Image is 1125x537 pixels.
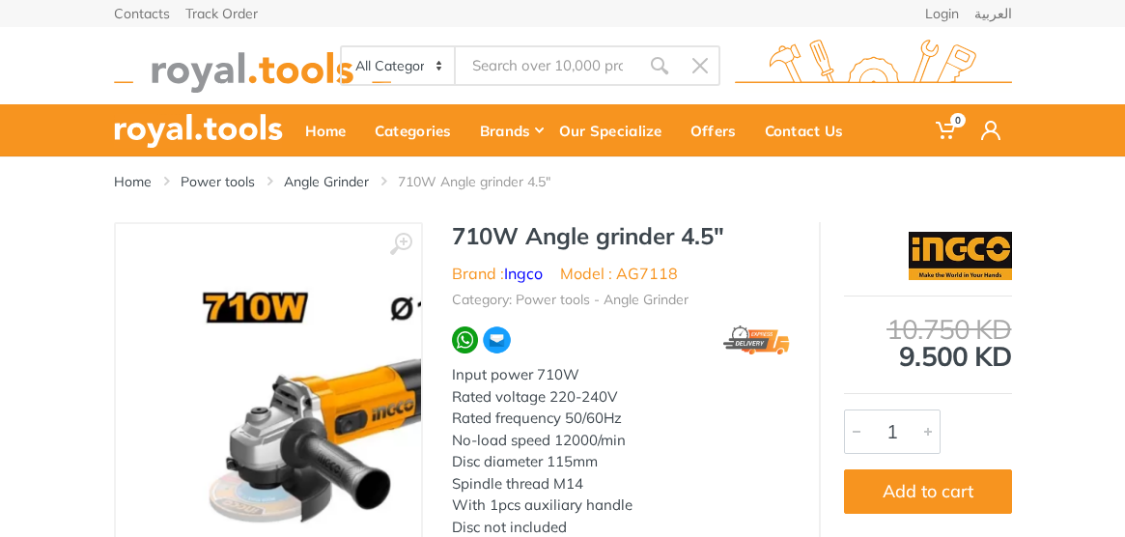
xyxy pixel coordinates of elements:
[452,290,689,310] li: Category: Power tools - Angle Grinder
[471,110,550,151] div: Brands
[909,232,1012,280] img: Ingco
[550,104,682,156] a: Our Specialize
[974,7,1012,20] a: العربية
[114,40,391,93] img: royal.tools Logo
[682,110,756,151] div: Offers
[398,172,579,191] li: 710W Angle grinder 4.5"
[456,45,639,86] input: Site search
[504,264,543,283] a: Ingco
[682,104,756,156] a: Offers
[844,469,1012,514] button: Add to cart
[723,325,789,355] img: express.png
[452,222,790,250] h1: 710W Angle grinder 4.5"
[924,104,970,156] a: 0
[185,7,258,20] a: Track Order
[366,110,471,151] div: Categories
[560,262,678,285] li: Model : AG7118
[284,172,369,191] a: Angle Grinder
[452,262,543,285] li: Brand :
[844,316,1012,343] div: 10.750 KD
[735,40,1012,93] img: royal.tools Logo
[756,104,863,156] a: Contact Us
[342,47,456,84] select: Category
[296,110,366,151] div: Home
[756,110,863,151] div: Contact Us
[114,172,1012,191] nav: breadcrumb
[114,172,152,191] a: Home
[452,326,479,353] img: wa.webp
[482,325,512,355] img: ma.webp
[550,110,682,151] div: Our Specialize
[844,316,1012,370] div: 9.500 KD
[114,7,170,20] a: Contacts
[925,7,959,20] a: Login
[366,104,471,156] a: Categories
[114,114,283,148] img: royal.tools Logo
[296,104,366,156] a: Home
[950,113,966,127] span: 0
[181,172,255,191] a: Power tools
